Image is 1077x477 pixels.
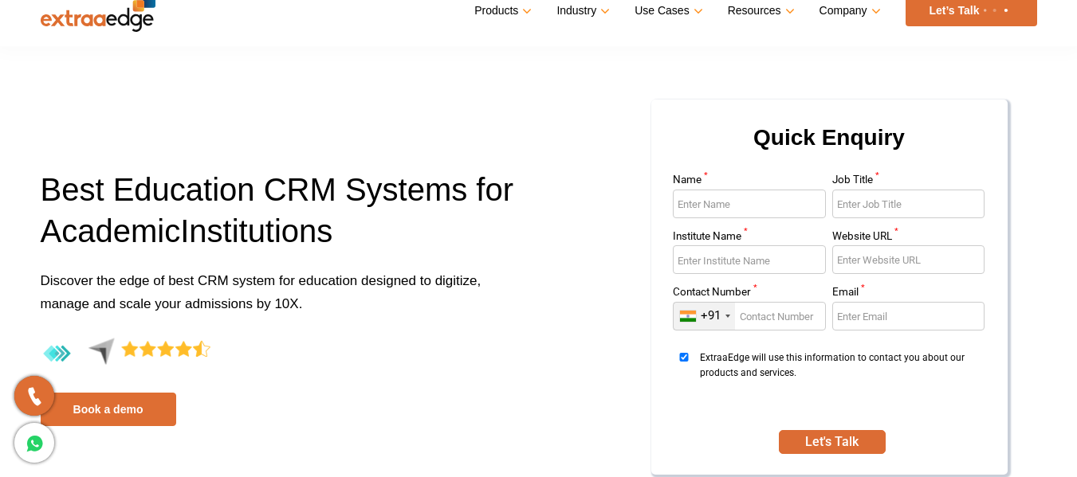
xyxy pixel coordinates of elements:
[673,174,826,190] label: Name
[41,169,527,269] h1: Best Education CRM Systems for A I
[673,190,826,218] input: Enter Name
[832,245,985,274] input: Enter Website URL
[700,350,980,410] span: ExtraaEdge will use this information to contact you about our products and services.
[61,213,180,248] span: cademic
[670,119,989,174] h2: Quick Enquiry
[41,338,210,370] img: 4.4-aggregate-rating-by-users
[673,245,826,274] input: Enter Institute Name
[189,213,332,248] span: nstitutions
[832,231,985,246] label: Website URL
[41,273,482,311] span: Discover the edge of best CRM system for education designed to digitize, manage and scale your ad...
[832,302,985,330] input: Enter Email
[832,174,985,190] label: Job Title
[673,231,826,246] label: Institute Name
[673,353,695,362] input: ExtraaEdge will use this information to contact you about our products and services.
[701,308,721,323] div: +91
[832,190,985,218] input: Enter Job Title
[779,430,886,454] button: SUBMIT
[673,302,826,330] input: Enter Contact Number
[674,303,735,330] div: India (भारत): +91
[832,287,985,302] label: Email
[673,287,826,302] label: Contact Number
[41,393,176,426] a: Book a demo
